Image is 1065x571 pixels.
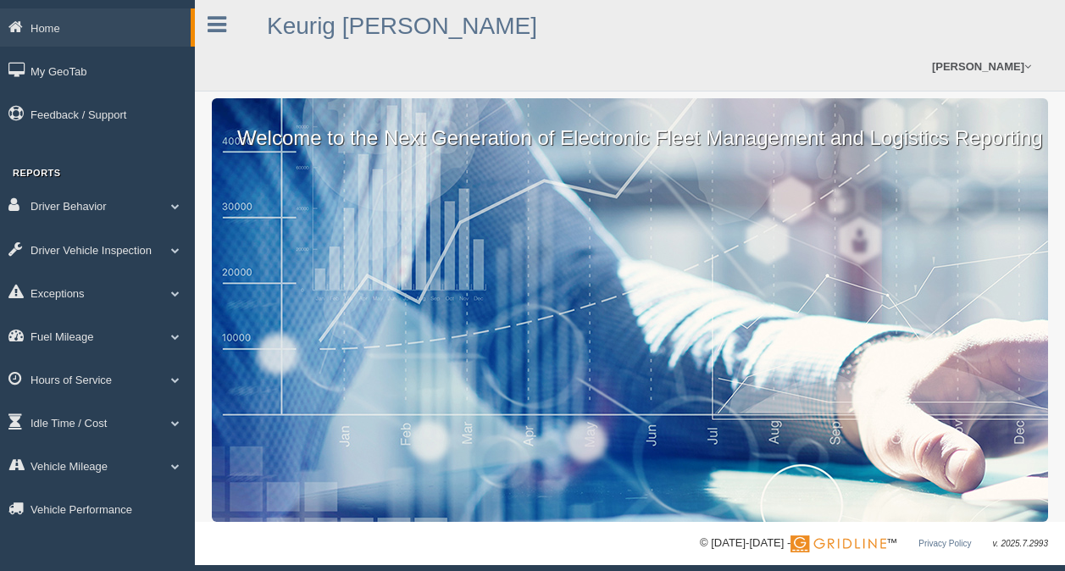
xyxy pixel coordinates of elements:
[993,539,1048,548] span: v. 2025.7.2993
[924,42,1040,91] a: [PERSON_NAME]
[212,98,1048,152] p: Welcome to the Next Generation of Electronic Fleet Management and Logistics Reporting
[918,539,971,548] a: Privacy Policy
[700,535,1048,552] div: © [DATE]-[DATE] - ™
[267,13,537,39] a: Keurig [PERSON_NAME]
[790,535,886,552] img: Gridline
